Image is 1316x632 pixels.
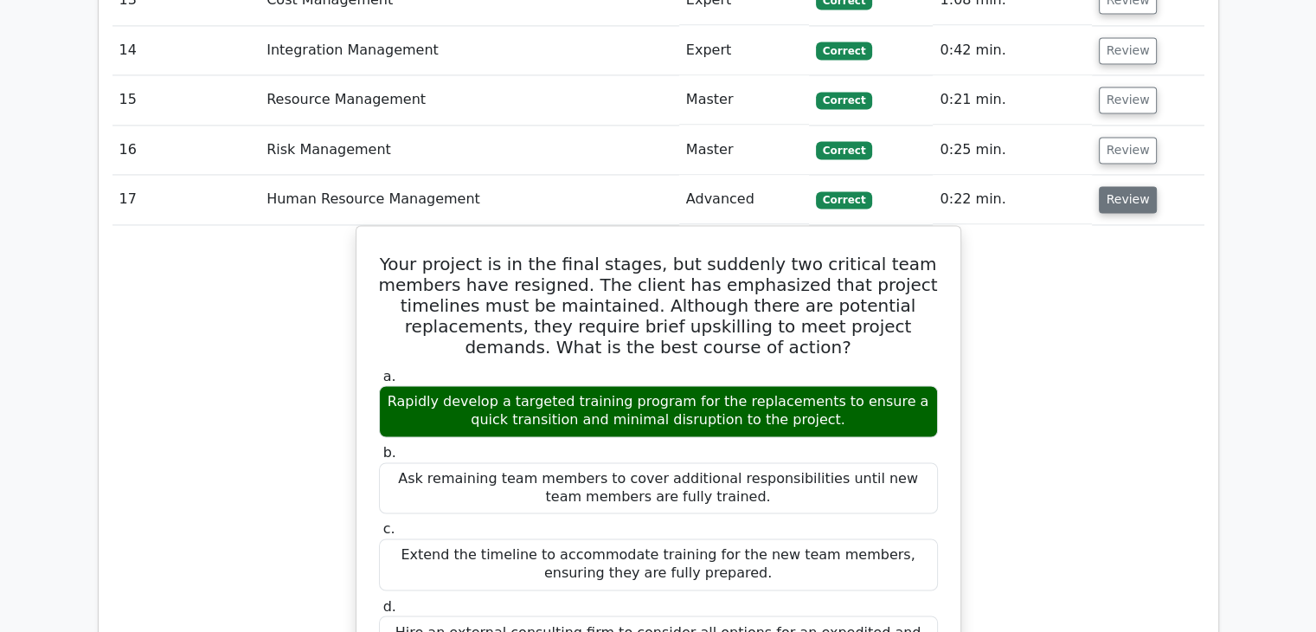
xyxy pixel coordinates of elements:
button: Review [1099,37,1158,64]
span: b. [383,444,396,461]
span: d. [383,597,396,614]
td: 15 [112,75,260,125]
td: Risk Management [260,126,679,175]
td: Human Resource Management [260,175,679,224]
div: Ask remaining team members to cover additional responsibilities until new team members are fully ... [379,462,938,514]
td: 0:25 min. [933,126,1091,175]
td: 0:22 min. [933,175,1091,224]
td: 16 [112,126,260,175]
td: Master [679,75,809,125]
td: Advanced [679,175,809,224]
button: Review [1099,186,1158,213]
td: Expert [679,26,809,75]
h5: Your project is in the final stages, but suddenly two critical team members have resigned. The cl... [377,254,940,358]
td: Resource Management [260,75,679,125]
td: 0:42 min. [933,26,1091,75]
button: Review [1099,87,1158,113]
td: Integration Management [260,26,679,75]
div: Rapidly develop a targeted training program for the replacements to ensure a quick transition and... [379,385,938,437]
span: a. [383,368,396,384]
span: Correct [816,141,872,158]
div: Extend the timeline to accommodate training for the new team members, ensuring they are fully pre... [379,538,938,590]
td: 0:21 min. [933,75,1091,125]
button: Review [1099,137,1158,164]
td: 17 [112,175,260,224]
span: Correct [816,92,872,109]
td: Master [679,126,809,175]
span: Correct [816,191,872,209]
td: 14 [112,26,260,75]
span: c. [383,520,395,537]
span: Correct [816,42,872,59]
